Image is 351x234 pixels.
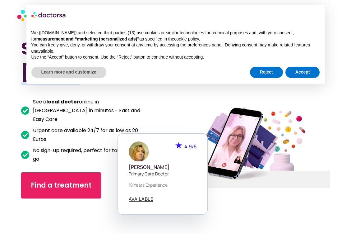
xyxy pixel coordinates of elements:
button: Accept [285,67,320,78]
p: Use the “Accept” button to consent. Use the “Reject” button to continue without accepting. [31,54,320,60]
a: AVAILABLE [129,197,154,202]
p: Primary care doctor [129,170,196,177]
strong: measurement and “marketing (personalized ads)” [36,36,139,41]
p: 18 years experience [129,182,196,188]
span: Urgent care available 24/7 for as low as 20 Euros [31,126,152,144]
img: logo [31,10,66,20]
a: Find a treatment [21,172,101,198]
span: See a online in [GEOGRAPHIC_DATA] in minutes - Fast and Easy Care [31,98,152,124]
h5: [PERSON_NAME] [129,164,196,170]
b: local doctor [46,98,79,105]
button: Reject [250,67,283,78]
span: No sign-up required, perfect for tourists on the go [31,146,152,164]
button: Learn more and customize [31,67,106,78]
span: 4.9/5 [184,143,196,150]
span: Find a treatment [31,180,91,190]
p: We ([DOMAIN_NAME]) and selected third parties (13) use cookies or similar technologies for techni... [31,30,320,42]
a: cookie policy [174,36,199,41]
p: You can freely give, deny, or withdraw your consent at any time by accessing the preferences pane... [31,42,320,54]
